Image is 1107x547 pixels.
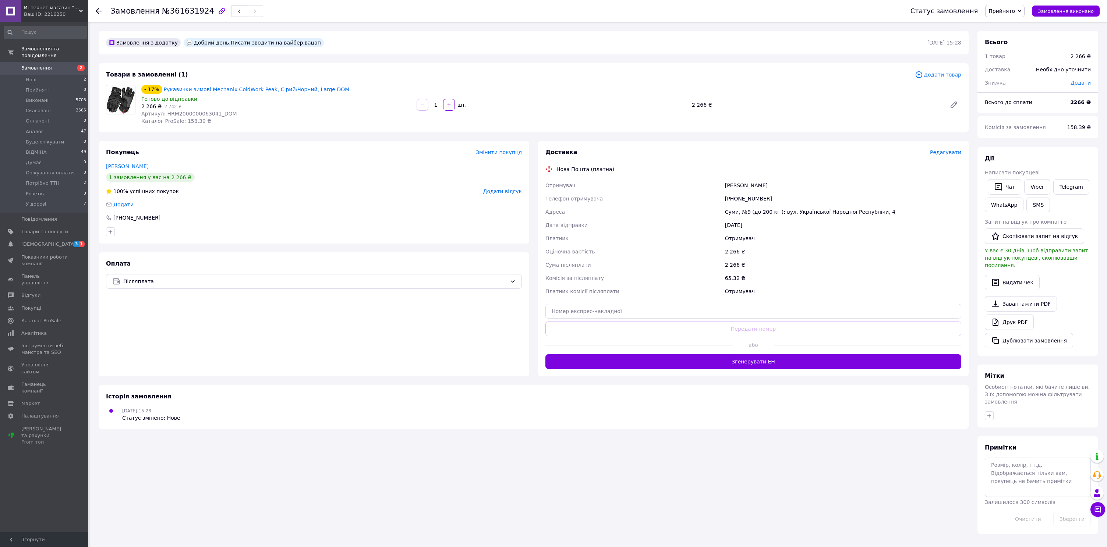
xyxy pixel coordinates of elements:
a: WhatsApp [985,198,1023,212]
button: Скопіювати запит на відгук [985,228,1084,244]
span: Додати [1071,80,1091,86]
span: Дата відправки [545,222,588,228]
button: Дублювати замовлення [985,333,1073,348]
button: SMS [1026,198,1050,212]
span: Налаштування [21,413,59,419]
div: шт. [456,101,467,109]
span: Відгуки [21,292,40,299]
div: [PHONE_NUMBER] [724,192,963,205]
span: Запит на відгук про компанію [985,219,1067,225]
span: 0 [84,159,86,166]
a: Завантажити PDF [985,296,1057,312]
span: Комісія за замовлення [985,124,1046,130]
div: 2 266 ₴ [1071,53,1091,60]
div: [PERSON_NAME] [724,179,963,192]
span: Замовлення виконано [1038,8,1094,14]
div: Ваш ID: 2216250 [24,11,88,18]
span: 2 266 ₴ [141,103,162,109]
div: Prom топ [21,439,68,445]
span: 1 товар [985,53,1005,59]
span: Знижка [985,80,1006,86]
span: Каталог ProSale [21,317,61,324]
div: 2 266 ₴ [724,245,963,258]
span: Аналог [26,128,43,135]
span: Маркет [21,400,40,407]
span: Готово до відправки [141,96,197,102]
span: Всього [985,39,1008,46]
img: Рукавички зимові Mechanix ColdWork Peak, Сірий/Чорний, Large DOM [106,85,135,114]
a: Редагувати [947,97,961,112]
span: Додати товар [915,71,961,79]
span: Прийнято [988,8,1015,14]
input: Пошук [4,26,87,39]
span: Телефон отримувача [545,196,603,202]
div: Добрий день.Писати зводити на вайбер,вацап [184,38,324,47]
span: Післяплата [123,277,507,285]
span: Покупці [21,305,41,312]
time: [DATE] 15:28 [927,40,961,46]
div: Необхідно уточнити [1032,61,1095,78]
img: :speech_balloon: [187,40,192,46]
span: Отримувач [545,182,575,188]
button: Чат [988,179,1021,195]
span: 0 [84,139,86,145]
span: Показники роботи компанії [21,254,68,267]
span: [PERSON_NAME] та рахунки [21,426,68,446]
span: У вас є 30 днів, щоб відправити запит на відгук покупцеві, скопіювавши посилання. [985,248,1088,268]
button: Видати чек [985,275,1040,290]
span: Скасовані [26,107,51,114]
div: Статус замовлення [910,7,978,15]
a: [PERSON_NAME] [106,163,149,169]
span: 158.39 ₴ [1067,124,1091,130]
span: Прийняті [26,87,49,93]
span: Мітки [985,372,1004,379]
div: Отримувач [724,232,963,245]
span: Каталог ProSale: 158.39 ₴ [141,118,211,124]
span: 2 [84,77,86,83]
button: Чат з покупцем [1090,502,1105,517]
span: Оплата [106,260,131,267]
span: Всього до сплати [985,99,1032,105]
input: Номер експрес-накладної [545,304,961,319]
span: Написати покупцеві [985,170,1040,175]
span: Буде очікувати [26,139,64,145]
span: 0 [84,191,86,197]
span: Додати [113,202,134,207]
span: 47 [81,128,86,135]
span: Особисті нотатки, які бачите лише ви. З їх допомогою можна фільтрувати замовлення [985,384,1090,405]
span: Оплачені [26,118,49,124]
div: [PHONE_NUMBER] [113,214,161,221]
span: 2 [77,65,85,71]
span: Доставка [545,149,577,156]
span: 2 742 ₴ [164,104,181,109]
span: Товари та послуги [21,228,68,235]
span: ВІДМІНА [26,149,47,156]
span: Платник [545,235,569,241]
span: Виконані [26,97,49,104]
span: Управління сайтом [21,362,68,375]
a: Telegram [1053,179,1089,195]
span: або [733,341,774,349]
span: 100% [113,188,128,194]
a: Друк PDF [985,315,1034,330]
a: Рукавички зимові Mechanix ColdWork Peak, Сірий/Чорний, Large DOM [164,86,350,92]
span: Нові [26,77,36,83]
span: Дії [985,155,994,162]
span: №361631924 [162,7,214,15]
span: Комісія за післяплату [545,275,604,281]
div: Суми, №9 (до 200 кг ): вул. Української Народної Республіки, 4 [724,205,963,219]
div: 65.32 ₴ [724,271,963,285]
span: Замовлення [21,65,52,71]
span: Потрібно ТТН [26,180,59,187]
div: 1 замовлення у вас на 2 266 ₴ [106,173,195,182]
div: - 17% [141,85,162,94]
span: [DATE] 15:28 [122,408,151,413]
span: Змінити покупця [476,149,522,155]
span: Замовлення та повідомлення [21,46,88,59]
button: Згенерувати ЕН [545,354,961,369]
div: успішних покупок [106,188,179,195]
b: 2266 ₴ [1070,99,1091,105]
button: Замовлення виконано [1032,6,1100,17]
span: Замовлення [110,7,160,15]
span: 1 [79,241,85,247]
